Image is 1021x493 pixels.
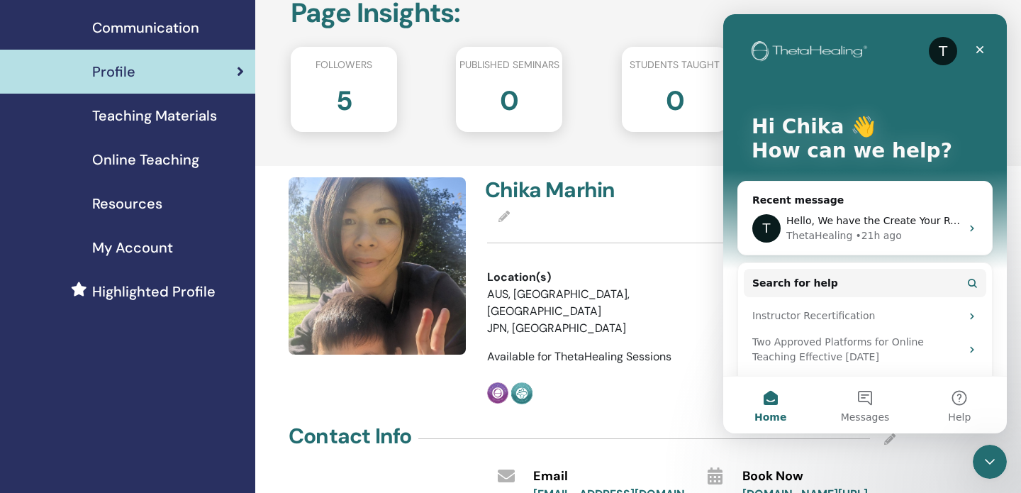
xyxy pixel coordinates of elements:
[487,286,645,320] li: AUS, [GEOGRAPHIC_DATA], [GEOGRAPHIC_DATA]
[500,78,518,118] h2: 0
[487,269,551,286] span: Location(s)
[92,17,199,38] span: Communication
[189,362,284,419] button: Help
[742,467,803,486] span: Book Now
[459,57,559,72] span: Published seminars
[29,321,238,350] div: Two Approved Platforms for Online Teaching Effective [DATE]
[29,262,115,277] span: Search for help
[336,78,352,118] h2: 5
[487,320,645,337] li: JPN, [GEOGRAPHIC_DATA]
[487,349,671,364] span: Available for ThetaHealing Sessions
[289,177,466,355] img: default.jpg
[94,362,189,419] button: Messages
[92,281,216,302] span: Highlighted Profile
[533,467,568,486] span: Email
[92,61,135,82] span: Profile
[92,237,173,258] span: My Account
[92,193,162,214] span: Resources
[485,177,683,203] h4: Chika Marhin
[132,214,178,229] div: • 21h ago
[630,57,720,72] span: Students taught
[225,398,247,408] span: Help
[21,315,263,356] div: Two Approved Platforms for Online Teaching Effective [DATE]
[289,423,411,449] h4: Contact Info
[31,398,63,408] span: Home
[21,289,263,315] div: Instructor Recertification
[244,23,269,48] div: Close
[92,149,199,170] span: Online Teaching
[973,445,1007,479] iframe: Intercom live chat
[666,78,684,118] h2: 0
[92,105,217,126] span: Teaching Materials
[723,14,1007,433] iframe: Intercom live chat
[316,57,372,72] span: Followers
[29,294,238,309] div: Instructor Recertification
[118,398,167,408] span: Messages
[63,214,129,229] div: ThetaHealing
[21,255,263,283] button: Search for help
